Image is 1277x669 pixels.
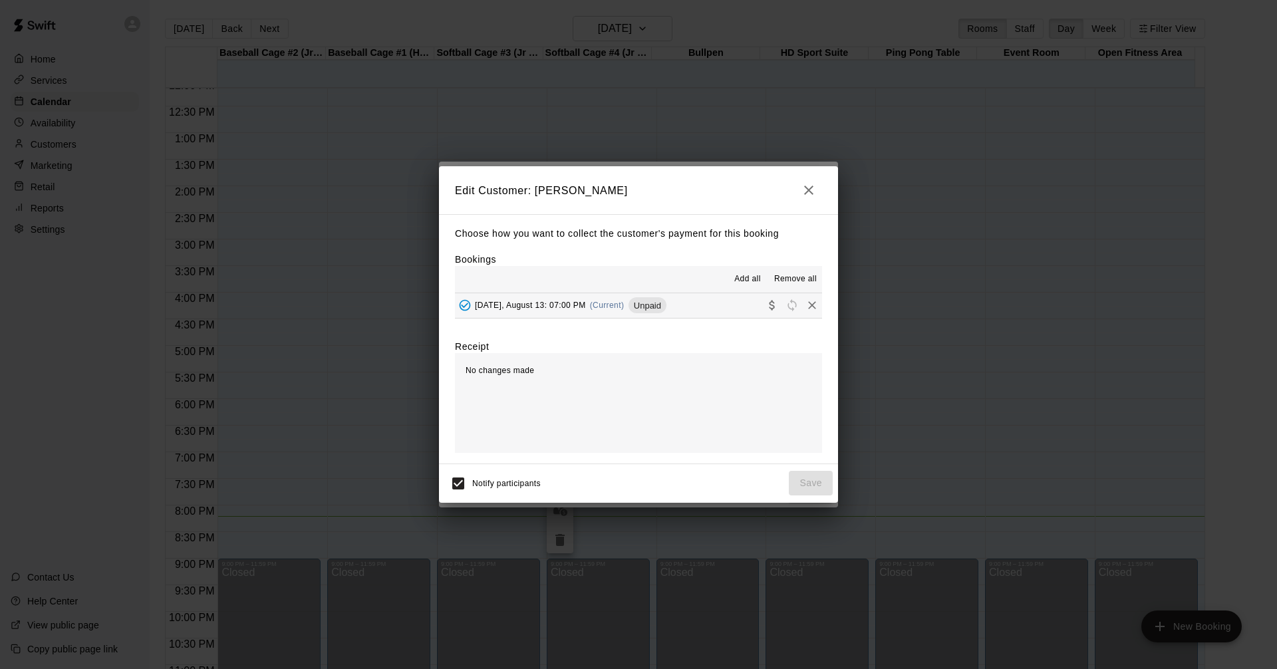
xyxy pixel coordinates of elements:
span: No changes made [466,366,534,375]
label: Receipt [455,340,489,353]
button: Add all [726,269,769,290]
span: Collect payment [762,300,782,310]
p: Choose how you want to collect the customer's payment for this booking [455,225,822,242]
label: Bookings [455,254,496,265]
span: Unpaid [629,301,666,311]
span: Remove all [774,273,817,286]
h2: Edit Customer: [PERSON_NAME] [439,166,838,214]
span: Remove [802,300,822,310]
span: Add all [734,273,761,286]
span: Reschedule [782,300,802,310]
button: Added - Collect Payment [455,295,475,315]
span: (Current) [590,301,625,310]
button: Added - Collect Payment[DATE], August 13: 07:00 PM(Current)UnpaidCollect paymentRescheduleRemove [455,293,822,318]
span: Notify participants [472,479,541,488]
button: Remove all [769,269,822,290]
span: [DATE], August 13: 07:00 PM [475,301,586,310]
